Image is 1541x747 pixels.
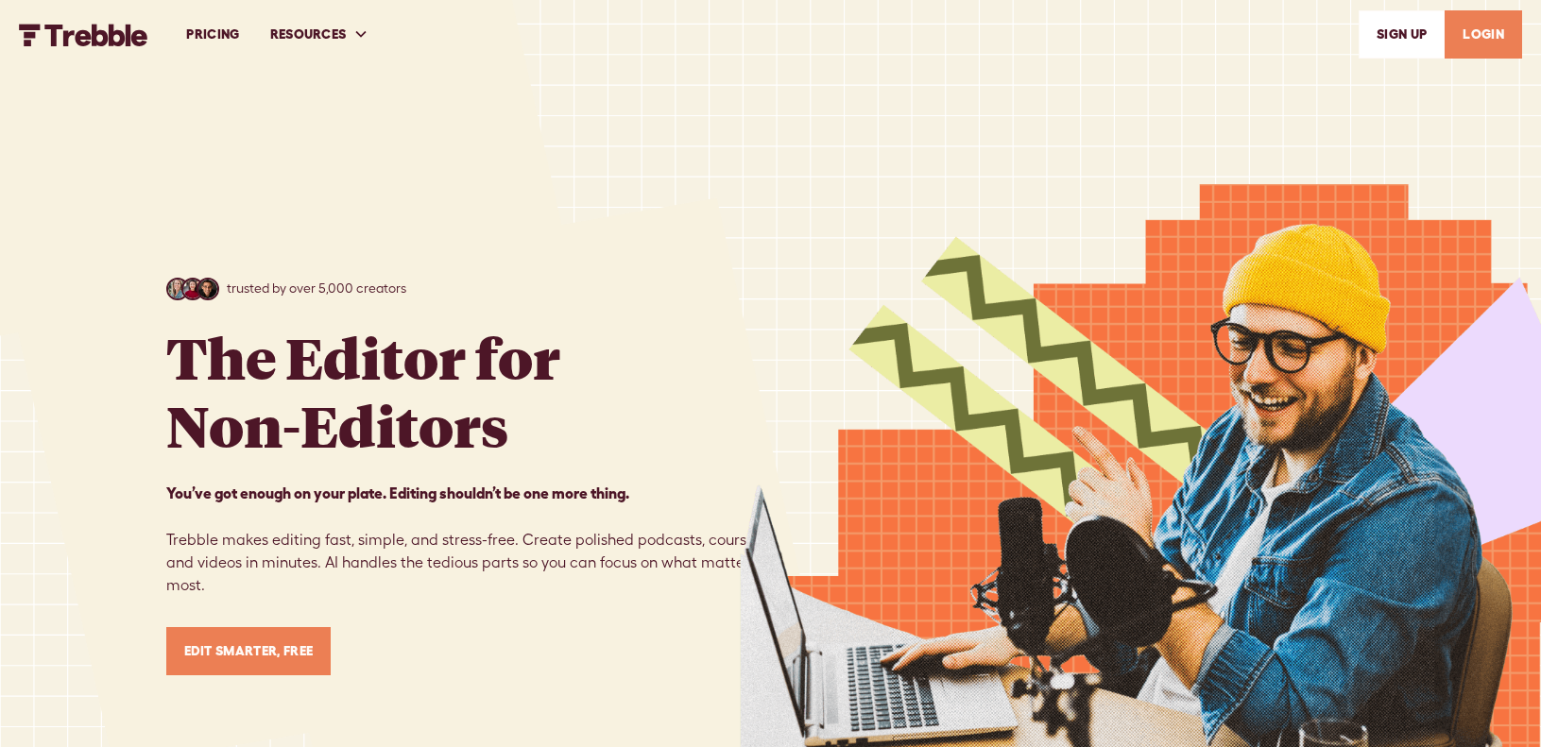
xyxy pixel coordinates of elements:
[171,2,254,67] a: PRICING
[1445,10,1522,59] a: LOGIN
[19,24,148,46] img: Trebble FM Logo
[166,482,771,597] p: Trebble makes editing fast, simple, and stress-free. Create polished podcasts, courses, and video...
[255,2,385,67] div: RESOURCES
[19,22,148,45] a: home
[227,279,406,298] p: trusted by over 5,000 creators
[166,323,560,459] h1: The Editor for Non-Editors
[166,484,629,501] strong: You’ve got enough on your plate. Editing shouldn’t be one more thing. ‍
[1359,10,1445,59] a: SIGn UP
[270,25,347,44] div: RESOURCES
[166,627,332,675] a: Edit Smarter, Free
